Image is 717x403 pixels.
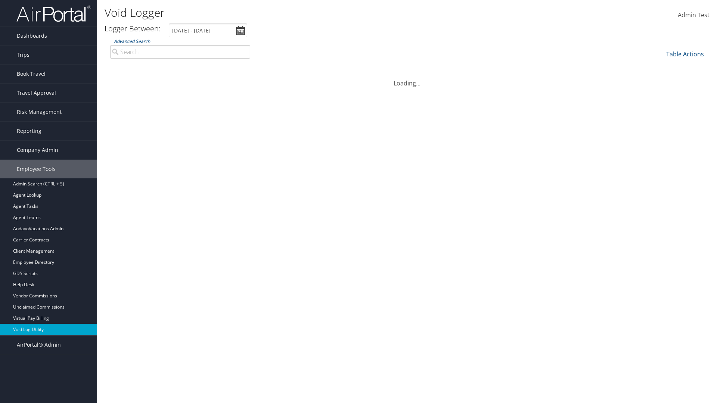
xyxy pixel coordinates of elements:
[169,24,247,37] input: [DATE] - [DATE]
[666,50,704,58] a: Table Actions
[17,103,62,121] span: Risk Management
[17,84,56,102] span: Travel Approval
[17,160,56,178] span: Employee Tools
[105,5,508,21] h1: Void Logger
[678,11,710,19] span: Admin Test
[17,335,61,354] span: AirPortal® Admin
[114,38,150,44] a: Advanced Search
[110,45,250,59] input: Advanced Search
[17,46,30,64] span: Trips
[678,4,710,27] a: Admin Test
[17,65,46,83] span: Book Travel
[105,24,161,34] h3: Logger Between:
[17,122,41,140] span: Reporting
[16,5,91,22] img: airportal-logo.png
[17,141,58,159] span: Company Admin
[105,70,710,88] div: Loading...
[17,26,47,45] span: Dashboards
